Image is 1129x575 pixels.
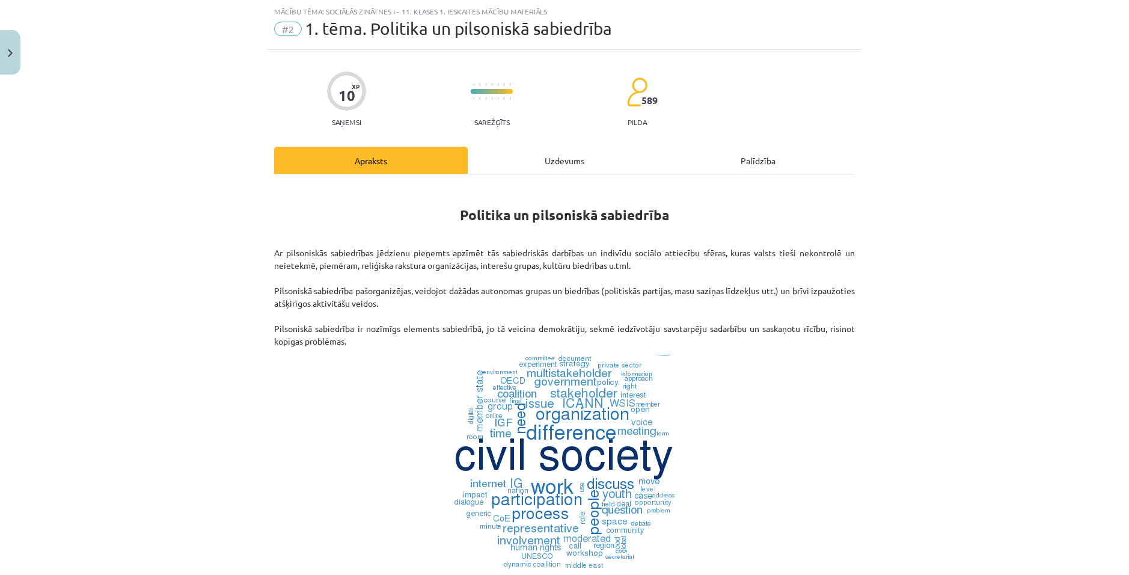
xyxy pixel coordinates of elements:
p: Saņemsi [327,118,366,126]
img: icon-short-line-57e1e144782c952c97e751825c79c345078a6d821885a25fce030b3d8c18986b.svg [509,97,510,100]
img: icon-short-line-57e1e144782c952c97e751825c79c345078a6d821885a25fce030b3d8c18986b.svg [479,97,480,100]
div: Palīdzība [661,147,855,174]
img: icon-short-line-57e1e144782c952c97e751825c79c345078a6d821885a25fce030b3d8c18986b.svg [503,83,504,86]
span: XP [352,83,360,90]
img: icon-short-line-57e1e144782c952c97e751825c79c345078a6d821885a25fce030b3d8c18986b.svg [497,97,498,100]
img: icon-short-line-57e1e144782c952c97e751825c79c345078a6d821885a25fce030b3d8c18986b.svg [485,83,486,86]
img: icon-short-line-57e1e144782c952c97e751825c79c345078a6d821885a25fce030b3d8c18986b.svg [479,83,480,86]
img: icon-short-line-57e1e144782c952c97e751825c79c345078a6d821885a25fce030b3d8c18986b.svg [473,97,474,100]
p: pilda [628,118,647,126]
span: #2 [274,22,302,36]
span: 1. tēma. Politika un pilsoniskā sabiedrība [305,19,612,38]
img: icon-short-line-57e1e144782c952c97e751825c79c345078a6d821885a25fce030b3d8c18986b.svg [491,83,492,86]
img: icon-short-line-57e1e144782c952c97e751825c79c345078a6d821885a25fce030b3d8c18986b.svg [485,97,486,100]
img: icon-short-line-57e1e144782c952c97e751825c79c345078a6d821885a25fce030b3d8c18986b.svg [473,83,474,86]
img: students-c634bb4e5e11cddfef0936a35e636f08e4e9abd3cc4e673bd6f9a4125e45ecb1.svg [626,77,647,107]
span: 589 [641,95,658,106]
strong: Politika un pilsoniskā sabiedrība [460,206,669,224]
img: icon-short-line-57e1e144782c952c97e751825c79c345078a6d821885a25fce030b3d8c18986b.svg [503,97,504,100]
img: icon-short-line-57e1e144782c952c97e751825c79c345078a6d821885a25fce030b3d8c18986b.svg [509,83,510,86]
div: 10 [338,87,355,104]
img: icon-short-line-57e1e144782c952c97e751825c79c345078a6d821885a25fce030b3d8c18986b.svg [491,97,492,100]
p: Sarežģīts [474,118,510,126]
img: icon-short-line-57e1e144782c952c97e751825c79c345078a6d821885a25fce030b3d8c18986b.svg [497,83,498,86]
img: icon-close-lesson-0947bae3869378f0d4975bcd49f059093ad1ed9edebbc8119c70593378902aed.svg [8,49,13,57]
div: Mācību tēma: Sociālās zinātnes i - 11. klases 1. ieskaites mācību materiāls [274,7,855,16]
div: Uzdevums [468,147,661,174]
div: Apraksts [274,147,468,174]
p: Ar pilsoniskās sabiedrības jēdzienu pieņemts apzīmēt tās sabiedriskās darbības un indivīdu sociāl... [274,247,855,348]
